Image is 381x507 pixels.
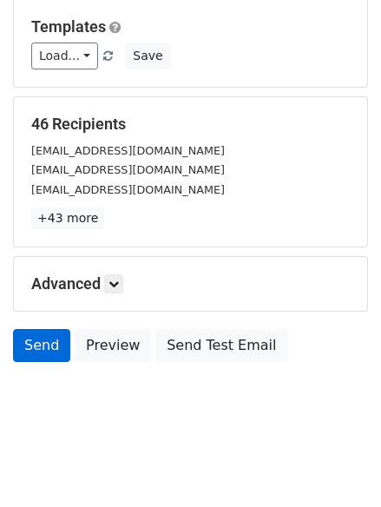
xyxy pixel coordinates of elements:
small: [EMAIL_ADDRESS][DOMAIN_NAME] [31,144,225,157]
small: [EMAIL_ADDRESS][DOMAIN_NAME] [31,163,225,176]
button: Save [125,43,170,69]
a: Templates [31,17,106,36]
a: Load... [31,43,98,69]
div: Widget de chat [294,424,381,507]
small: [EMAIL_ADDRESS][DOMAIN_NAME] [31,183,225,196]
h5: Advanced [31,274,350,293]
a: Send [13,329,70,362]
a: Send Test Email [155,329,287,362]
a: Preview [75,329,151,362]
h5: 46 Recipients [31,115,350,134]
iframe: Chat Widget [294,424,381,507]
a: +43 more [31,207,104,229]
